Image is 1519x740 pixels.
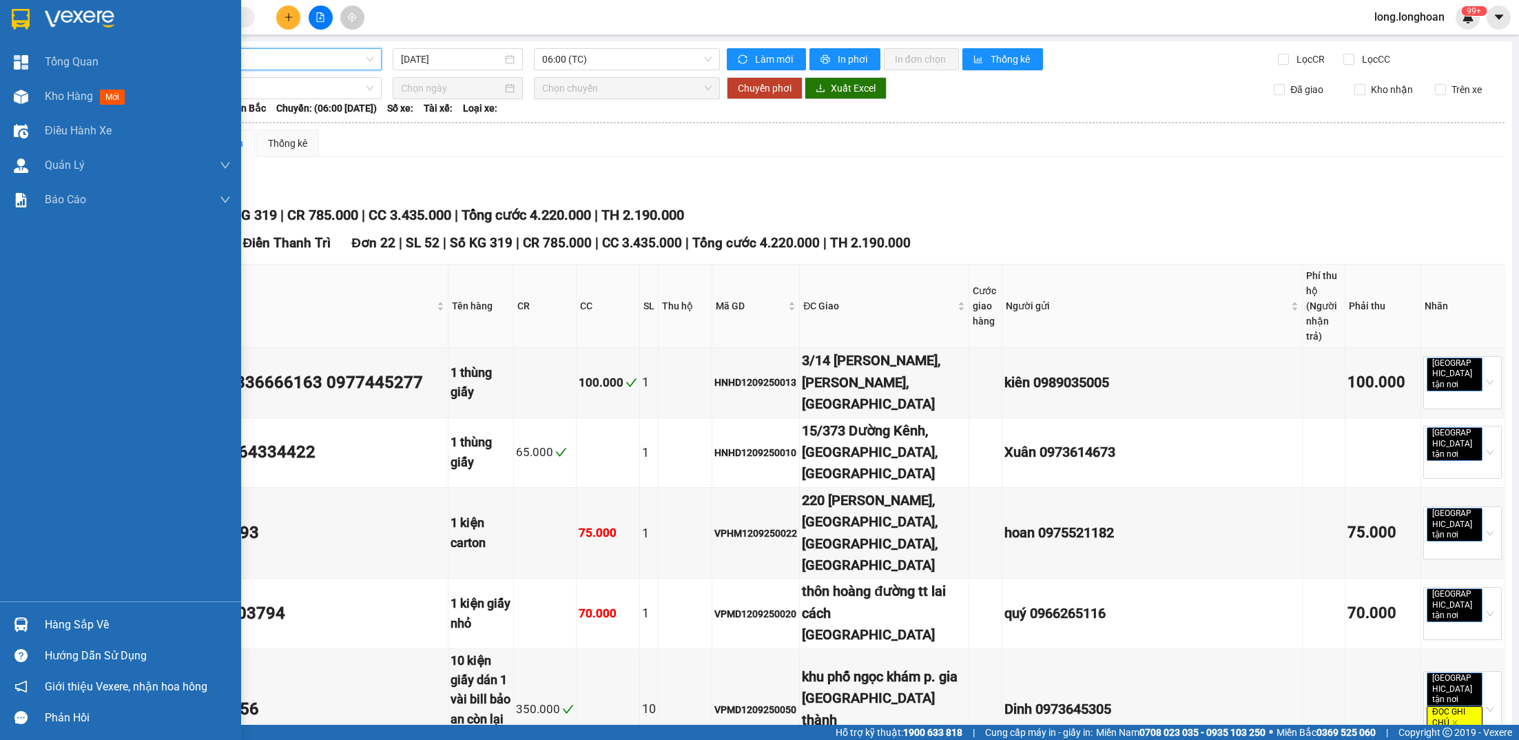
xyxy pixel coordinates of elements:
[991,52,1032,67] span: Thống kê
[1427,427,1482,461] span: [GEOGRAPHIC_DATA] tận nơi
[132,601,446,627] div: a mười 0962603794
[455,207,458,223] span: |
[642,524,656,543] div: 1
[523,235,592,251] span: CR 785.000
[714,606,797,621] div: VPMD1209250020
[462,207,591,223] span: Tổng cước 4.220.000
[424,101,453,116] span: Tài xế:
[450,235,513,251] span: Số KG 319
[220,194,231,205] span: down
[809,48,880,70] button: printerIn phơi
[347,12,357,22] span: aim
[399,235,402,251] span: |
[1487,6,1511,30] button: caret-down
[45,156,85,174] span: Quản Lý
[884,48,959,70] button: In đơn chọn
[642,699,656,719] div: 10
[1446,82,1487,97] span: Trên xe
[714,526,797,541] div: VPHM1209250022
[514,265,577,348] th: CR
[1427,672,1482,706] span: [GEOGRAPHIC_DATA] tận nơi
[351,235,395,251] span: Đơn 22
[838,52,869,67] span: In phơi
[1427,508,1482,542] span: [GEOGRAPHIC_DATA] tận nơi
[45,615,231,635] div: Hàng sắp về
[602,235,682,251] span: CC 3.435.000
[316,12,325,22] span: file-add
[1004,522,1300,544] div: hoan 0975521182
[1347,602,1418,626] div: 70.000
[727,48,806,70] button: syncLàm mới
[100,90,125,105] span: mới
[45,191,86,208] span: Báo cáo
[973,54,985,65] span: bar-chart
[579,524,637,542] div: 75.000
[45,708,231,728] div: Phản hồi
[727,77,803,99] button: Chuyển phơi
[45,122,112,139] span: Điều hành xe
[1303,265,1345,348] th: Phí thu hộ (Người nhận trả)
[1345,265,1421,348] th: Phải thu
[802,490,967,577] div: 220 [PERSON_NAME],[GEOGRAPHIC_DATA],[GEOGRAPHIC_DATA],[GEOGRAPHIC_DATA]
[714,445,797,460] div: HNHD1209250010
[1462,11,1474,23] img: icon-new-feature
[969,265,1002,348] th: Cước giao hàng
[1460,381,1467,388] span: close
[1006,298,1288,314] span: Người gửi
[755,52,795,67] span: Làm mới
[443,235,446,251] span: |
[831,81,876,96] span: Xuất Excel
[1461,6,1487,16] sup: 415
[132,370,446,396] div: Cty Hải Tâm 0336666163 0977445277
[14,711,28,724] span: message
[1425,298,1500,314] div: Nhãn
[1493,11,1505,23] span: caret-down
[985,725,1093,740] span: Cung cấp máy in - giấy in:
[45,53,99,70] span: Tổng Quan
[134,298,434,314] span: Người nhận
[516,700,574,719] div: 350.000
[451,594,511,633] div: 1 kiện giấy nhỏ
[1443,728,1452,737] span: copyright
[577,265,640,348] th: CC
[595,235,599,251] span: |
[1356,52,1392,67] span: Lọc CC
[542,49,712,70] span: 06:00 (TC)
[903,727,962,738] strong: 1900 633 818
[816,83,825,94] span: download
[132,440,446,466] div: Duy Cường 0964334422
[14,90,28,104] img: warehouse-icon
[387,101,413,116] span: Số xe:
[132,520,446,546] div: vân 0976533393
[213,207,277,223] span: Số KG 319
[1004,442,1300,463] div: Xuân 0973614673
[542,78,712,99] span: Chọn chuyến
[12,9,30,30] img: logo-vxr
[803,298,955,314] span: ĐC Giao
[14,193,28,207] img: solution-icon
[1277,725,1376,740] span: Miền Bắc
[836,725,962,740] span: Hỗ trợ kỹ thuật:
[973,725,975,740] span: |
[830,235,911,251] span: TH 2.190.000
[1004,699,1300,720] div: Dinh 0973645305
[451,433,511,472] div: 1 thùng giấy
[659,265,712,348] th: Thu hộ
[714,375,797,390] div: HNHD1209250013
[1347,371,1418,395] div: 100.000
[562,703,574,715] span: check
[712,418,800,488] td: HNHD1209250010
[280,207,284,223] span: |
[369,207,451,223] span: CC 3.435.000
[14,124,28,138] img: warehouse-icon
[14,55,28,70] img: dashboard-icon
[712,579,800,648] td: VPMD1209250020
[14,680,28,693] span: notification
[516,235,519,251] span: |
[516,443,574,462] div: 65.000
[595,207,598,223] span: |
[714,702,797,717] div: VPMD1209250050
[601,207,684,223] span: TH 2.190.000
[451,363,511,402] div: 1 thùng giấy
[1347,521,1418,545] div: 75.000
